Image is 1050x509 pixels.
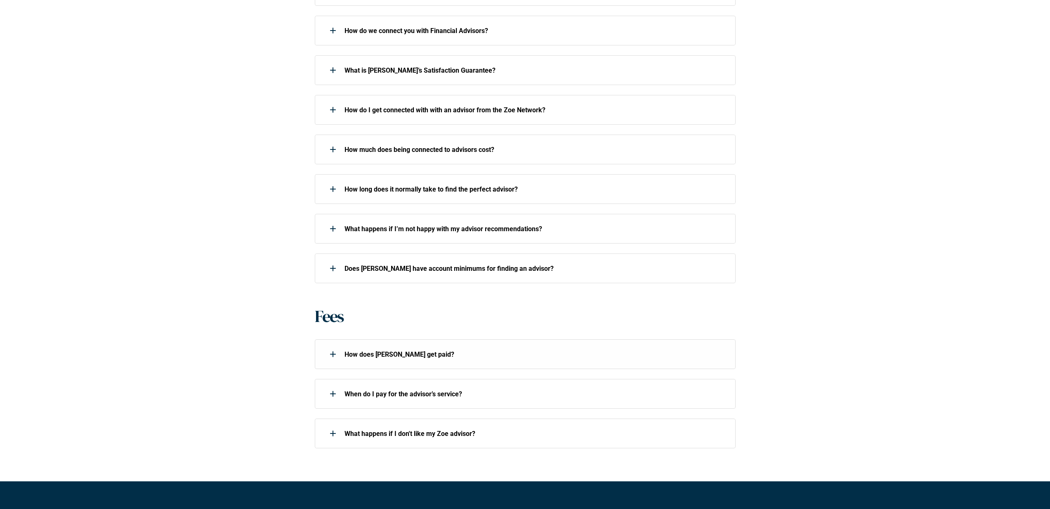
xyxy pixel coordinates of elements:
p: How do we connect you with Financial Advisors? [344,27,725,35]
p: When do I pay for the advisor’s service? [344,390,725,398]
p: How do I get connected with with an advisor from the Zoe Network? [344,106,725,114]
h1: Fees [315,306,343,326]
p: How much does being connected to advisors cost? [344,146,725,154]
p: How long does it normally take to find the perfect advisor? [344,185,725,193]
p: What happens if I’m not happy with my advisor recommendations? [344,225,725,233]
p: How does [PERSON_NAME] get paid? [344,350,725,358]
p: Does [PERSON_NAME] have account minimums for finding an advisor? [344,265,725,272]
p: What happens if I don't like my Zoe advisor? [344,430,725,438]
p: What is [PERSON_NAME]’s Satisfaction Guarantee? [344,66,725,74]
